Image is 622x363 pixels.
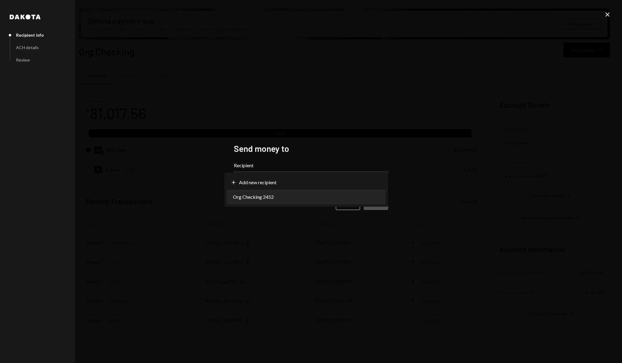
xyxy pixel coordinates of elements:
[16,32,44,38] div: Recipient info
[16,57,30,62] div: Review
[233,193,274,201] span: Org Checking 2452
[239,179,277,186] span: Add new recipient
[234,172,388,188] button: Recipient
[234,143,388,155] h2: Send money to
[234,162,388,169] label: Recipient
[16,45,39,50] div: ACH details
